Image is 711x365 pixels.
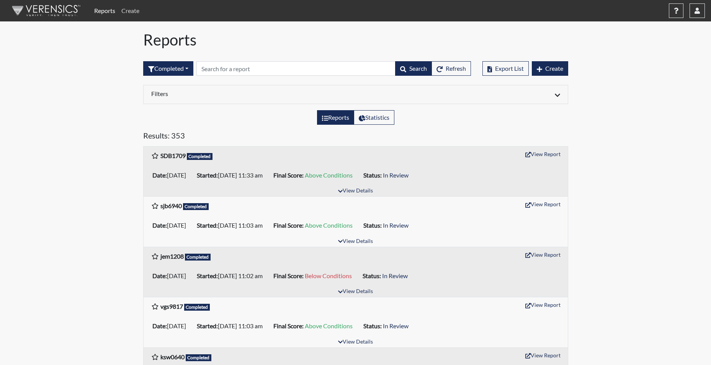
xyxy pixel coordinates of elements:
b: ksw0640 [160,353,185,360]
span: In Review [383,322,409,329]
span: Completed [183,203,209,210]
button: View Report [522,299,564,311]
button: Create [532,61,568,76]
b: sjb6940 [160,202,182,209]
h6: Filters [151,90,350,97]
span: Above Conditions [305,322,353,329]
b: Started: [197,171,218,179]
b: Status: [363,272,381,279]
li: [DATE] 11:33 am [194,169,270,181]
button: Completed [143,61,193,76]
button: View Details [335,287,376,297]
li: [DATE] [149,219,194,231]
b: Status: [363,222,382,229]
label: View statistics about completed interviews [354,110,394,125]
b: Final Score: [273,322,304,329]
b: Started: [197,272,218,279]
b: Final Score: [273,222,304,229]
span: In Review [382,272,408,279]
b: Final Score: [273,272,304,279]
button: View Report [522,349,564,361]
button: View Report [522,249,564,261]
span: Export List [495,65,524,72]
span: Completed [187,153,213,160]
button: View Details [335,337,376,347]
li: [DATE] 11:03 am [194,219,270,231]
b: Date: [152,322,167,329]
button: View Details [335,236,376,247]
span: Above Conditions [305,222,353,229]
b: SDB1709 [160,152,186,159]
b: vgs9817 [160,303,183,310]
b: Started: [197,222,218,229]
b: Started: [197,322,218,329]
span: Below Conditions [305,272,352,279]
li: [DATE] 11:03 am [194,320,270,332]
li: [DATE] 11:02 am [194,270,270,282]
div: Filter by interview status [143,61,193,76]
a: Reports [91,3,118,18]
a: Create [118,3,142,18]
b: Date: [152,272,167,279]
h5: Results: 353 [143,131,568,143]
span: In Review [383,171,409,179]
span: Completed [185,254,211,261]
button: View Report [522,148,564,160]
b: Date: [152,222,167,229]
li: [DATE] [149,270,194,282]
b: Status: [363,171,382,179]
button: Refresh [432,61,471,76]
span: Completed [186,354,212,361]
input: Search by Registration ID, Interview Number, or Investigation Name. [196,61,396,76]
span: Above Conditions [305,171,353,179]
button: Export List [482,61,529,76]
span: Create [545,65,563,72]
b: Final Score: [273,171,304,179]
span: In Review [383,222,409,229]
span: Refresh [446,65,466,72]
div: Click to expand/collapse filters [145,90,566,99]
label: View the list of reports [317,110,354,125]
li: [DATE] [149,169,194,181]
b: jem1208 [160,253,184,260]
button: View Report [522,198,564,210]
span: Completed [184,304,210,311]
li: [DATE] [149,320,194,332]
b: Date: [152,171,167,179]
span: Search [409,65,427,72]
button: View Details [335,186,376,196]
button: Search [395,61,432,76]
b: Status: [363,322,382,329]
h1: Reports [143,31,568,49]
